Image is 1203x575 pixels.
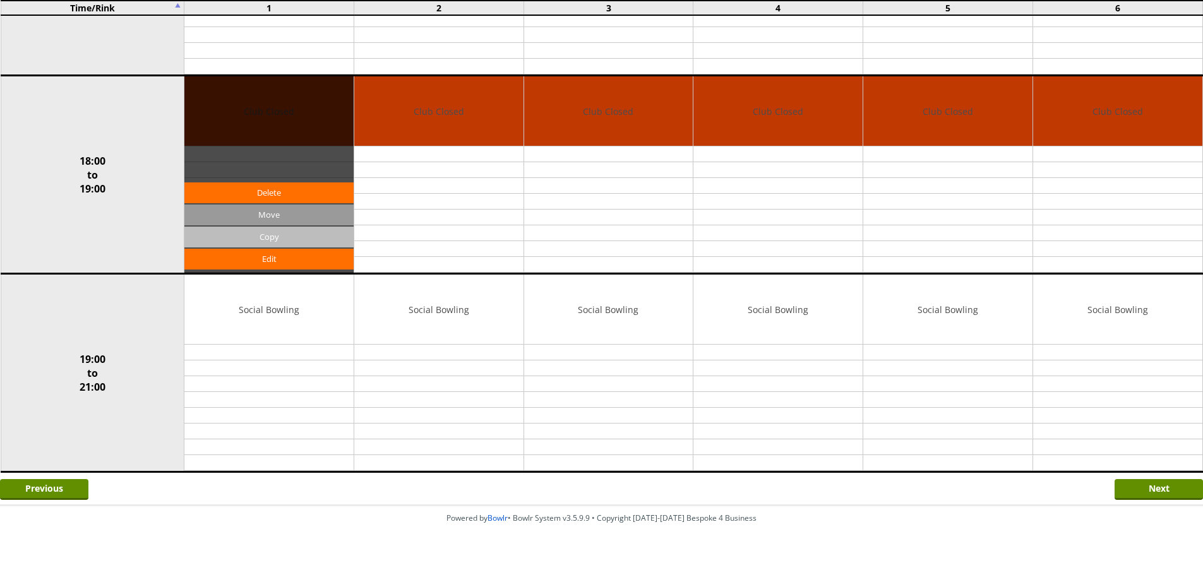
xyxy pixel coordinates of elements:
[1033,275,1202,345] td: Social Bowling
[184,205,354,225] input: Move
[1,76,184,274] td: 18:00 to 19:00
[184,275,354,345] td: Social Bowling
[1033,76,1202,146] td: Club Closed
[693,76,863,146] td: Club Closed
[488,513,508,523] a: Bowlr
[863,275,1032,345] td: Social Bowling
[863,1,1033,15] td: 5
[446,513,757,523] span: Powered by • Bowlr System v3.5.9.9 • Copyright [DATE]-[DATE] Bespoke 4 Business
[354,76,524,146] td: Club Closed
[354,275,524,345] td: Social Bowling
[1032,1,1202,15] td: 6
[354,1,524,15] td: 2
[693,1,863,15] td: 4
[524,275,693,345] td: Social Bowling
[1115,479,1203,500] input: Next
[863,76,1032,146] td: Club Closed
[1,1,184,15] td: Time/Rink
[184,182,354,203] a: Delete
[1,274,184,472] td: 19:00 to 21:00
[693,275,863,345] td: Social Bowling
[184,249,354,270] a: Edit
[184,1,354,15] td: 1
[524,76,693,146] td: Club Closed
[524,1,693,15] td: 3
[184,227,354,247] input: Copy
